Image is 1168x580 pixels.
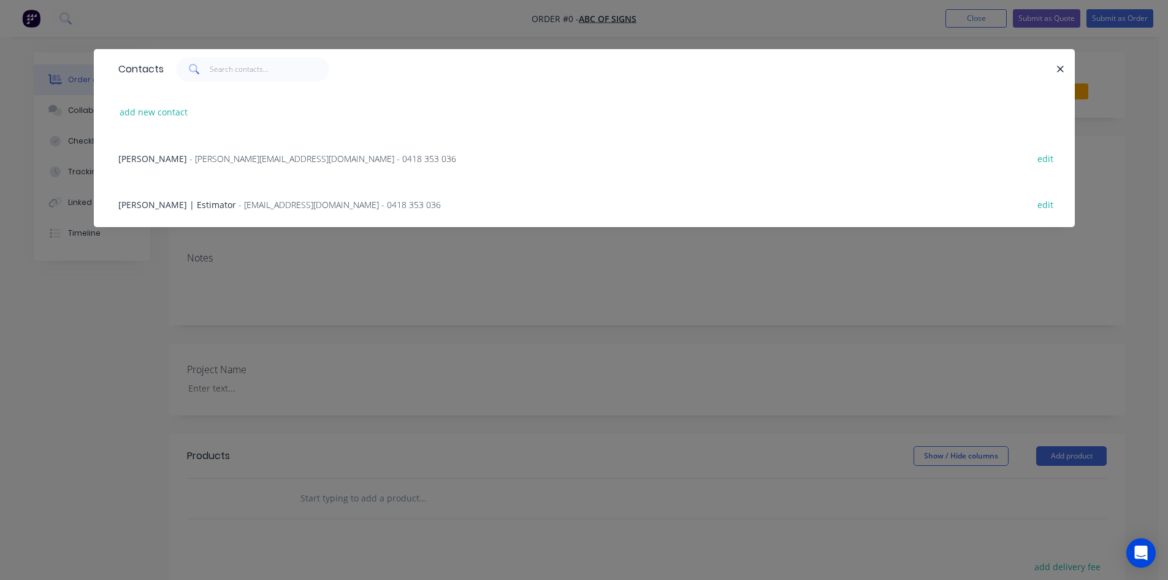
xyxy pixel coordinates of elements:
[239,199,441,211] span: - [EMAIL_ADDRESS][DOMAIN_NAME] - 0418 353 036
[1031,196,1060,212] button: edit
[189,153,456,164] span: - [PERSON_NAME][EMAIL_ADDRESS][DOMAIN_NAME] - 0418 353 036
[210,57,329,82] input: Search contacts...
[1031,150,1060,166] button: edit
[118,199,236,211] span: [PERSON_NAME] | Estimator
[118,153,187,164] span: [PERSON_NAME]
[113,104,194,120] button: add new contact
[112,50,164,89] div: Contacts
[1126,538,1156,568] div: Open Intercom Messenger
